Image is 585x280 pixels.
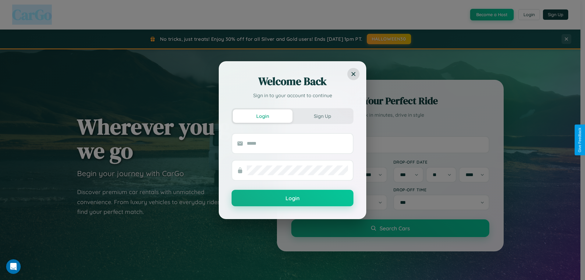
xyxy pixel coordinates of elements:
[233,109,292,123] button: Login
[292,109,352,123] button: Sign Up
[232,92,353,99] p: Sign in to your account to continue
[578,128,582,152] div: Give Feedback
[232,190,353,206] button: Login
[232,74,353,89] h2: Welcome Back
[6,259,21,274] iframe: Intercom live chat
